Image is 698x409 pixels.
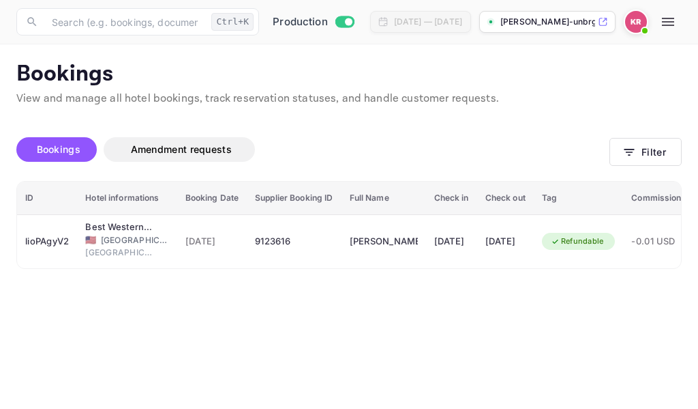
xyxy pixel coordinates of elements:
p: View and manage all hotel bookings, track reservation statuses, and handle customer requests. [16,91,682,107]
div: lioPAgyV2 [25,231,69,253]
div: [DATE] [434,231,469,253]
th: ID [17,182,77,215]
input: Search (e.g. bookings, documentation) [44,8,206,36]
span: Production [273,14,328,30]
div: Ctrl+K [211,13,254,31]
span: United States of America [85,236,96,244]
th: Booking Date [177,182,247,215]
span: Amendment requests [131,143,232,155]
th: Check out [477,182,534,215]
div: [DATE] [485,231,526,253]
th: Hotel informations [77,182,177,215]
div: [DATE] — [DATE] [394,16,462,28]
div: Best Western Golden Spike Inn & Suites [85,221,153,234]
span: [GEOGRAPHIC_DATA] [85,246,153,259]
span: [GEOGRAPHIC_DATA] [101,234,169,246]
div: David Fieldgate [350,231,418,253]
span: Bookings [37,143,80,155]
p: Bookings [16,61,682,88]
div: account-settings tabs [16,137,609,162]
span: -0.01 USD [631,234,681,249]
th: Check in [426,182,477,215]
div: 9123616 [255,231,333,253]
th: Supplier Booking ID [247,182,341,215]
img: Kobus Roux [625,11,647,33]
div: Refundable [542,233,613,250]
div: Switch to Sandbox mode [267,14,359,30]
span: [DATE] [185,234,239,249]
button: Filter [609,138,682,166]
th: Full Name [342,182,426,215]
th: Tag [534,182,624,215]
p: [PERSON_NAME]-unbrg.[PERSON_NAME]... [500,16,595,28]
th: Commission [623,182,689,215]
